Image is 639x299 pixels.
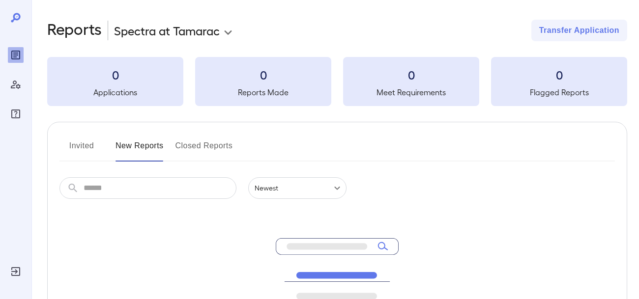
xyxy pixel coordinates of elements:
button: Transfer Application [531,20,627,41]
h3: 0 [343,67,479,82]
div: Newest [248,177,347,199]
h3: 0 [195,67,331,82]
h5: Meet Requirements [343,86,479,98]
button: Closed Reports [175,138,233,162]
h5: Reports Made [195,86,331,98]
h3: 0 [491,67,627,82]
div: Log Out [8,264,24,279]
h2: Reports [47,20,102,41]
h5: Applications [47,86,183,98]
div: Reports [8,47,24,63]
h5: Flagged Reports [491,86,627,98]
p: Spectra at Tamarac [114,23,220,38]
button: New Reports [116,138,164,162]
button: Invited [59,138,104,162]
div: FAQ [8,106,24,122]
h3: 0 [47,67,183,82]
div: Manage Users [8,77,24,92]
summary: 0Applications0Reports Made0Meet Requirements0Flagged Reports [47,57,627,106]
